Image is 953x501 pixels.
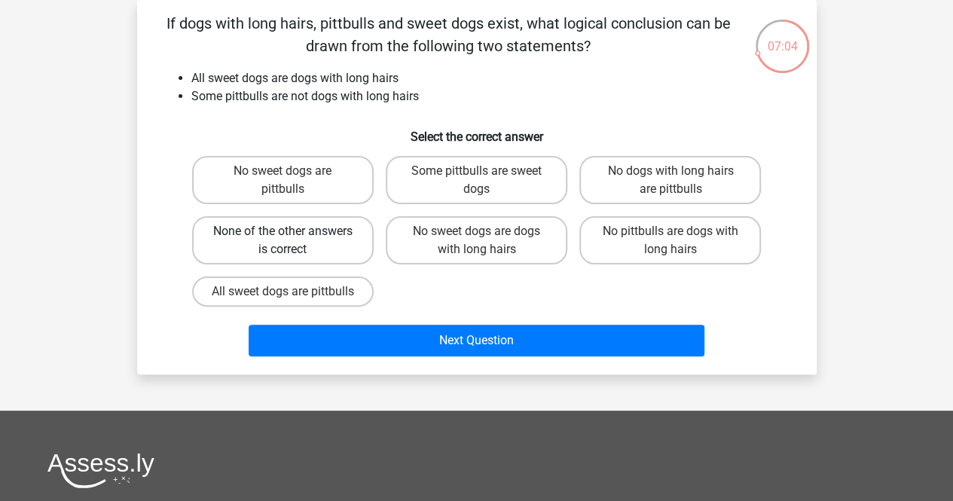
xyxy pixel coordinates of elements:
label: No dogs with long hairs are pittbulls [579,156,761,204]
div: 07:04 [754,18,811,56]
label: Some pittbulls are sweet dogs [386,156,567,204]
li: Some pittbulls are not dogs with long hairs [191,87,793,105]
button: Next Question [249,325,704,356]
li: All sweet dogs are dogs with long hairs [191,69,793,87]
label: No sweet dogs are dogs with long hairs [386,216,567,264]
p: If dogs with long hairs, pittbulls and sweet dogs exist, what logical conclusion can be drawn fro... [161,12,736,57]
label: No pittbulls are dogs with long hairs [579,216,761,264]
label: No sweet dogs are pittbulls [192,156,374,204]
img: Assessly logo [47,453,154,488]
label: None of the other answers is correct [192,216,374,264]
label: All sweet dogs are pittbulls [192,276,374,307]
h6: Select the correct answer [161,118,793,144]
